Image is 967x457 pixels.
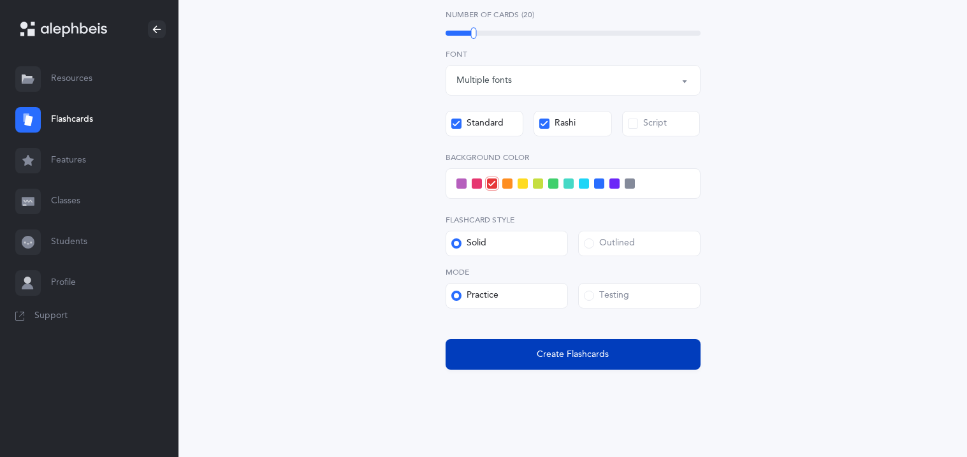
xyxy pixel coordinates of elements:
div: Script [628,117,667,130]
label: Mode [446,266,701,278]
div: Practice [451,289,498,302]
div: Testing [584,289,629,302]
div: Multiple fonts [456,74,512,87]
label: Font [446,48,701,60]
label: Background color [446,152,701,163]
div: Solid [451,237,486,250]
div: Outlined [584,237,635,250]
span: Create Flashcards [537,348,609,361]
div: Standard [451,117,504,130]
div: Rashi [539,117,576,130]
span: Support [34,310,68,323]
button: Create Flashcards [446,339,701,370]
label: Number of Cards (20) [446,9,701,20]
label: Flashcard Style [446,214,701,226]
button: Multiple fonts [446,65,701,96]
